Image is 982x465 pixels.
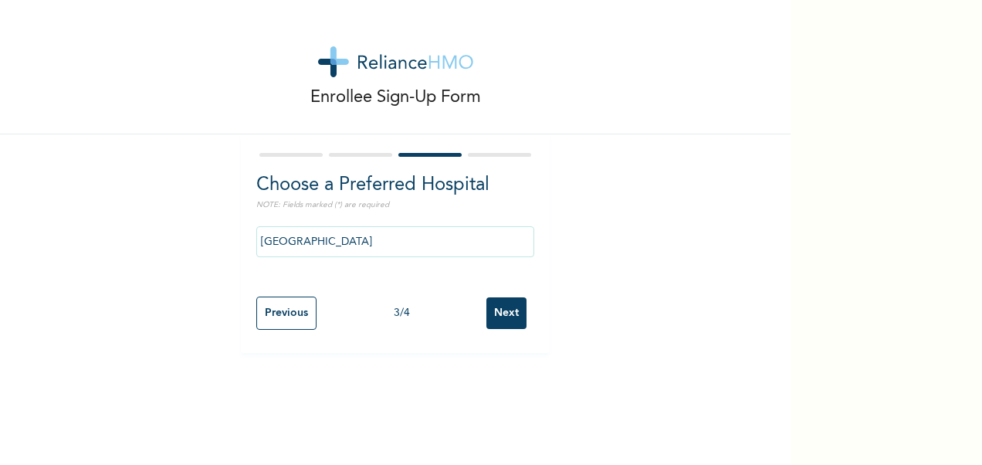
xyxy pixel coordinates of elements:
h2: Choose a Preferred Hospital [256,171,534,199]
p: NOTE: Fields marked (*) are required [256,199,534,211]
img: logo [318,46,473,77]
input: Next [486,297,527,329]
p: Enrollee Sign-Up Form [310,85,481,110]
input: Previous [256,297,317,330]
div: 3 / 4 [317,305,486,321]
input: Search by name, address or governorate [256,226,534,257]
